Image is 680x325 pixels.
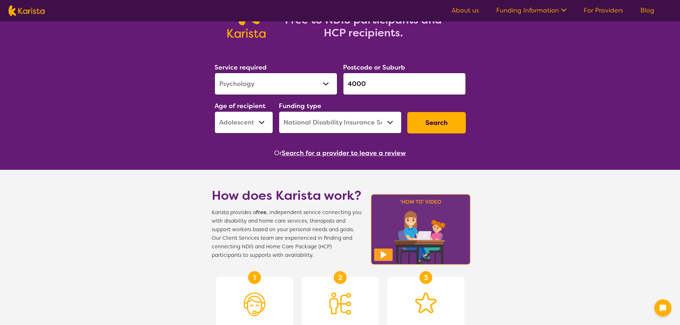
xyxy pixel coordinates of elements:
[496,6,566,15] a: Funding Information
[419,271,432,284] div: 3
[244,293,265,316] img: Person with headset icon
[215,63,267,72] label: Service required
[282,148,406,158] button: Search for a provider to leave a review
[640,6,654,15] a: Blog
[9,5,45,16] img: Karista logo
[256,209,267,216] b: free
[212,187,362,204] h1: How does Karista work?
[274,148,282,158] span: Or
[343,73,466,95] input: Type
[407,112,466,133] button: Search
[369,192,473,267] img: Karista video
[329,293,351,315] img: Person being matched to services icon
[452,6,479,15] a: About us
[279,102,321,110] label: Funding type
[415,293,437,313] img: Star icon
[248,271,261,284] div: 1
[584,6,623,15] a: For Providers
[343,63,405,72] label: Postcode or Suburb
[212,208,362,260] span: Karista provides a , independent service connecting you with disability and home care services, t...
[334,271,347,284] div: 2
[274,14,453,39] h2: Free to NDIS participants and HCP recipients.
[215,102,266,110] label: Age of recipient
